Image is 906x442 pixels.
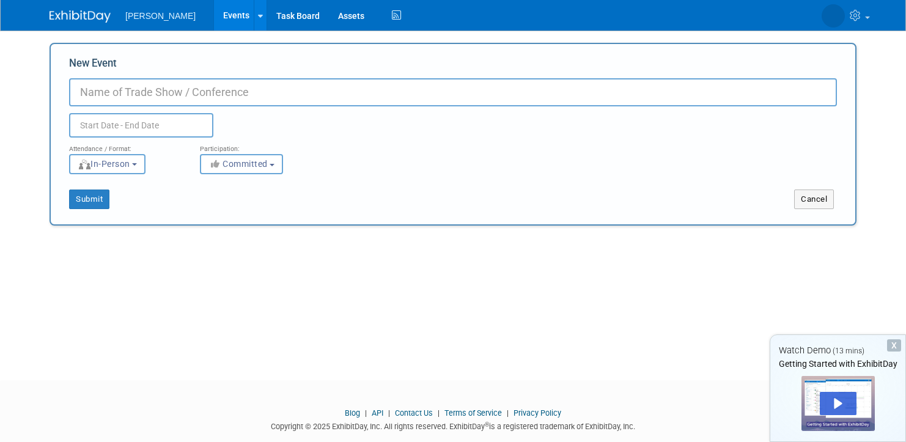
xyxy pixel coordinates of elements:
span: | [435,408,443,418]
a: Privacy Policy [514,408,561,418]
sup: ® [485,421,489,428]
input: Start Date - End Date [69,113,213,138]
div: Play [820,392,856,415]
div: Attendance / Format: [69,138,182,153]
button: Committed [200,154,283,174]
span: | [385,408,393,418]
input: Name of Trade Show / Conference [69,78,837,106]
div: Participation: [200,138,312,153]
div: Getting Started with ExhibitDay [770,358,905,370]
img: Mary Shakshober [822,4,845,28]
button: Cancel [794,190,834,209]
a: Blog [345,408,360,418]
div: Dismiss [887,339,901,352]
span: Committed [208,159,268,169]
span: (13 mins) [833,347,864,355]
button: In-Person [69,154,145,174]
img: ExhibitDay [50,10,111,23]
label: New Event [69,56,117,75]
a: Contact Us [395,408,433,418]
span: In-Person [78,159,130,169]
span: [PERSON_NAME] [125,11,196,21]
span: | [362,408,370,418]
div: Watch Demo [770,344,905,357]
button: Submit [69,190,109,209]
span: | [504,408,512,418]
a: Terms of Service [444,408,502,418]
a: API [372,408,383,418]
